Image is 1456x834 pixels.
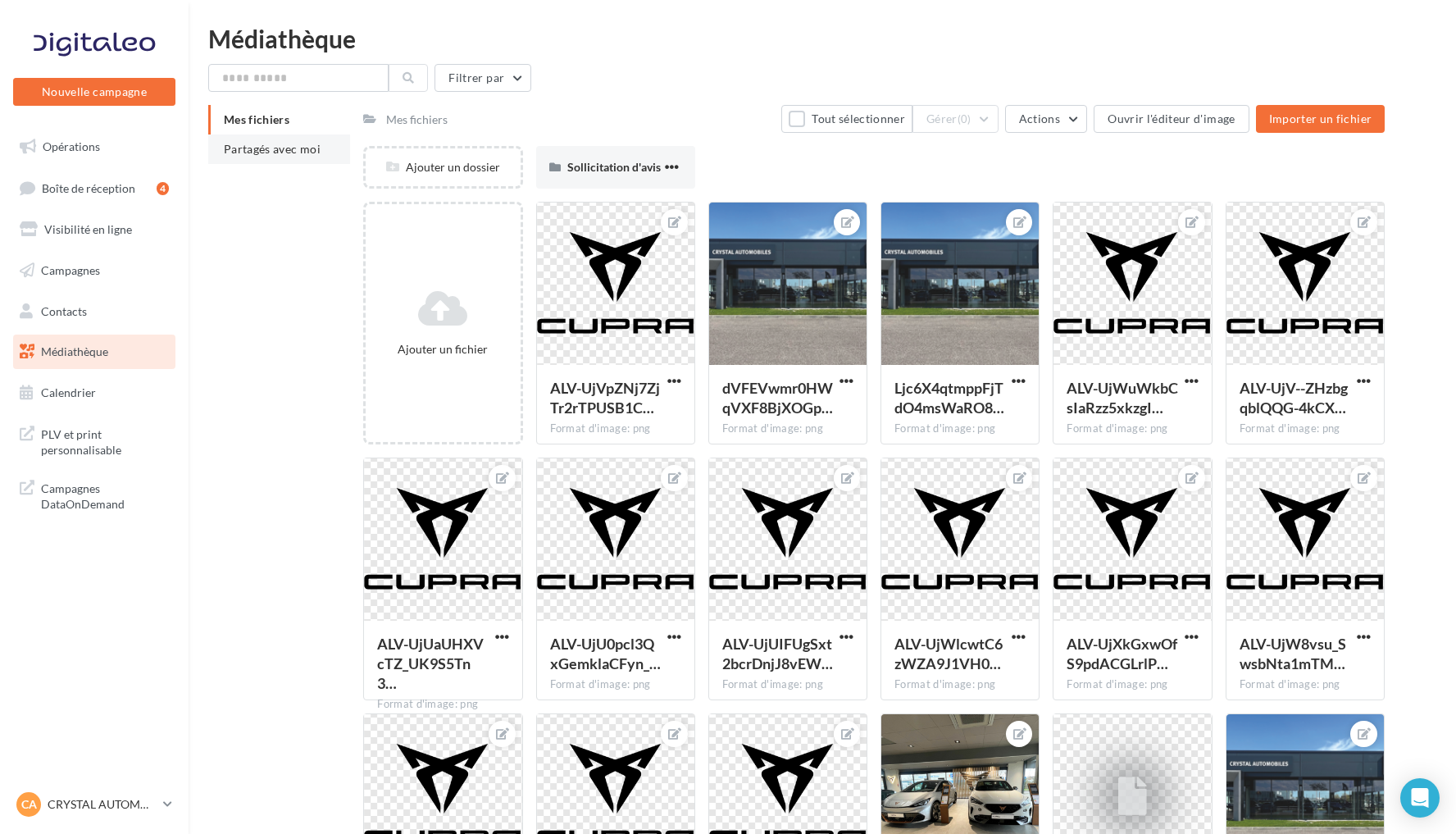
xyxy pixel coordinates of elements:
[1240,677,1371,692] div: Format d'image: png
[894,677,1026,692] div: Format d'image: png
[41,423,169,458] span: PLV et print personnalisable
[10,171,179,206] a: Boîte de réception4
[10,417,179,465] a: PLV et print personnalisable
[1240,635,1346,672] span: ALV-UjW8vsu_SwsbNta1mTM4qwmJmmWAuXdj4ONKm9iQ2Aa3rgAo3QI3
[366,159,520,175] div: Ajouter un dossier
[42,180,135,194] span: Boîte de réception
[21,796,37,813] span: CA
[224,142,321,156] span: Partagés avec moi
[157,182,169,195] div: 4
[10,376,179,410] a: Calendrier
[894,422,1026,436] div: Format d'image: png
[10,471,179,519] a: Campagnes DataOnDemand
[377,697,508,712] div: Format d'image: png
[1067,677,1198,692] div: Format d'image: png
[41,477,169,513] span: Campagnes DataOnDemand
[781,105,912,133] button: Tout sélectionner
[722,677,853,692] div: Format d'image: png
[1240,379,1348,417] span: ALV-UjV--ZHzbgqblQQG-4kCXgwx0zsiQzBX5MfFgfmz6dxXoh-ZE7sk
[13,78,175,106] button: Nouvelle campagne
[10,212,179,247] a: Visibilité en ligne
[894,379,1004,417] span: Ljc6X4qtmppFjTdO4msWaRO8lZR9rQwHjp0jATd2oYDPa7-W3dgkoPSTQKcCPwjhblPKrC1g4zdEeS69iQ=s0
[10,130,179,164] a: Opérations
[722,635,833,672] span: ALV-UjUIFUgSxt2bcrDnjJ8vEW4jocj0BhqTFMjmXxvRTpDO1gDcl9pp
[1256,105,1385,133] button: Importer un fichier
[10,335,179,369] a: Médiathèque
[48,796,157,813] p: CRYSTAL AUTOMOBILES
[912,105,999,133] button: Gérer(0)
[1019,112,1060,125] span: Actions
[550,379,660,417] span: ALV-UjVpZNj7ZjTr2rTPUSB1C0IE-omoBCYz2rXt5JPVKXLF02Bw8rHN
[44,222,132,236] span: Visibilité en ligne
[41,303,87,317] span: Contacts
[1005,105,1087,133] button: Actions
[1067,422,1198,436] div: Format d'image: png
[435,64,531,92] button: Filtrer par
[958,112,971,125] span: (0)
[722,422,853,436] div: Format d'image: png
[386,112,448,128] div: Mes fichiers
[722,379,833,417] span: dVFEVwmr0HWqVXF8BjXOGpvWMRGTX7Zvlhy2tRVsA2HCDAktogk7K6_mbj942ItdNso7Usd2dXrnq2wLcw=s0
[1094,105,1249,133] button: Ouvrir l'éditeur d'image
[550,677,681,692] div: Format d'image: png
[41,263,100,277] span: Campagnes
[1400,778,1440,818] div: Open Intercom Messenger
[10,294,179,329] a: Contacts
[208,26,1436,51] div: Médiathèque
[567,160,661,174] span: Sollicitation d'avis
[550,422,681,436] div: Format d'image: png
[41,385,96,399] span: Calendrier
[372,341,513,358] div: Ajouter un fichier
[43,139,100,153] span: Opérations
[1067,635,1177,672] span: ALV-UjXkGxwOfS9pdACGLrlPgeeIAQuTsbKHMcpBU1BjO-ExF1_SNGs3
[41,344,108,358] span: Médiathèque
[1240,422,1371,436] div: Format d'image: png
[224,112,289,126] span: Mes fichiers
[1269,112,1372,125] span: Importer un fichier
[550,635,661,672] span: ALV-UjU0pcl3QxGemklaCFyn_OVSGXnRD-gm-dituBsuMaBAwffskRcN
[1067,379,1178,417] span: ALV-UjWuWkbCsIaRzz5xkzgIgihzqZwVW5SXDYAm9Or-YHSD1WArbVXL
[377,635,484,692] span: ALV-UjUaUHXVcTZ_UK9S5Tn3UsOManxK2wWgszHiSRJCYz5-JCpzJRKp
[10,253,179,288] a: Campagnes
[13,789,175,820] a: CA CRYSTAL AUTOMOBILES
[894,635,1003,672] span: ALV-UjWlcwtC6zWZA9J1VH0eRlIRdft7uH9MRUlwve8azNOJyFSt3o5N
